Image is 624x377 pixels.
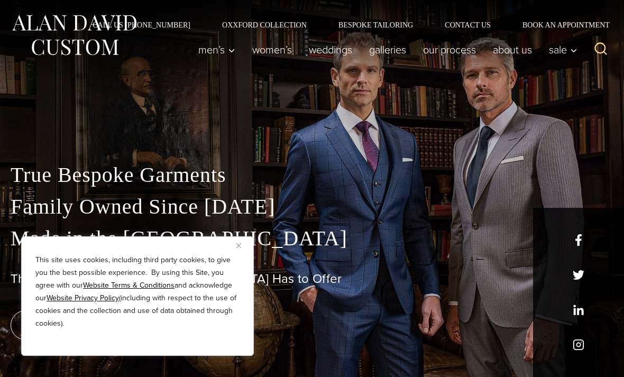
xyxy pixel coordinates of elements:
[35,254,240,330] p: This site uses cookies, including third party cookies, to give you the best possible experience. ...
[244,39,300,60] a: Women’s
[484,39,540,60] a: About Us
[11,159,613,254] p: True Bespoke Garments Family Owned Since [DATE] Made in the [GEOGRAPHIC_DATA]
[11,310,159,340] a: book an appointment
[83,280,175,291] a: Website Terms & Conditions
[11,271,613,287] h1: The Best Custom Suits [GEOGRAPHIC_DATA] Has to Offer
[77,21,613,29] nav: Secondary Navigation
[236,239,249,252] button: Close
[588,37,613,62] button: View Search Form
[549,44,577,55] span: Sale
[206,21,323,29] a: Oxxford Collection
[236,243,241,248] img: Close
[415,39,484,60] a: Our Process
[11,12,137,59] img: Alan David Custom
[47,292,119,304] a: Website Privacy Policy
[300,39,361,60] a: weddings
[77,21,206,29] a: Call Us [PHONE_NUMBER]
[323,21,429,29] a: Bespoke Tailoring
[190,39,583,60] nav: Primary Navigation
[198,44,235,55] span: Men’s
[429,21,507,29] a: Contact Us
[361,39,415,60] a: Galleries
[507,21,613,29] a: Book an Appointment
